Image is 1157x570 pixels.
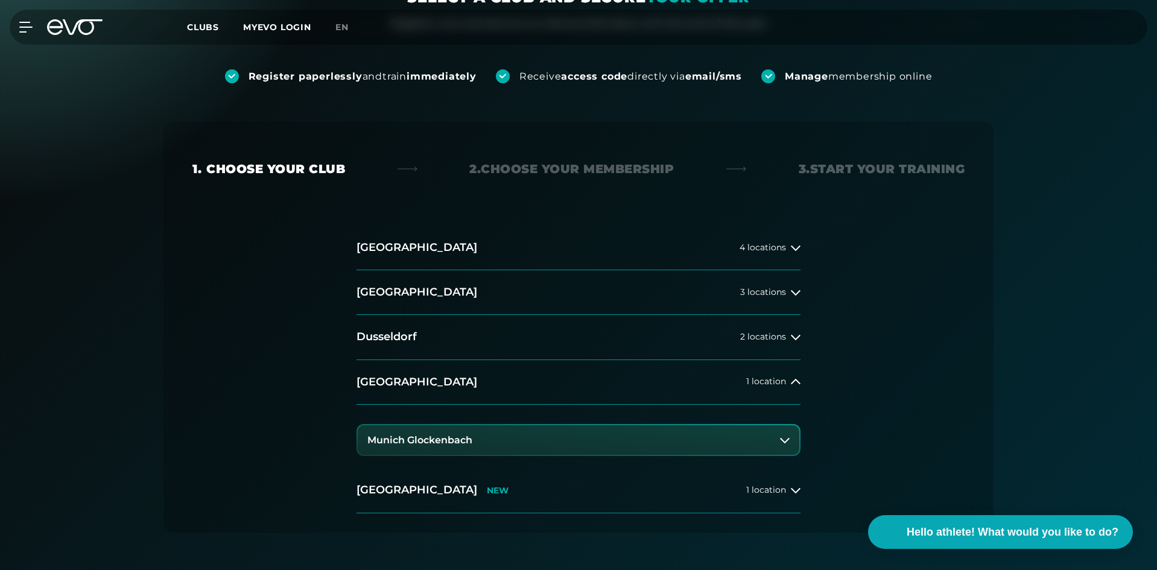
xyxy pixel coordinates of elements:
[685,71,742,82] font: email/sms
[249,71,363,82] font: Register paperlessly
[519,71,562,82] font: Receive
[740,287,745,297] font: 3
[799,162,810,176] font: 3.
[747,331,786,342] font: locations
[487,485,509,496] font: NEW
[627,71,685,82] font: directly via
[469,162,481,176] font: 2.
[206,162,345,176] font: Choose your club
[481,162,674,176] font: Choose your membership
[828,71,933,82] font: membership online
[752,376,786,387] font: location
[243,22,311,33] a: MYEVO LOGIN
[357,330,417,343] font: Dusseldorf
[785,71,828,82] font: Manage
[357,468,800,513] button: [GEOGRAPHIC_DATA]NEW1 location
[752,484,786,495] font: location
[358,425,799,455] button: Munich Glockenbach
[746,376,749,387] font: 1
[192,162,201,176] font: 1.
[357,360,800,405] button: [GEOGRAPHIC_DATA]1 location
[357,375,477,388] font: [GEOGRAPHIC_DATA]
[747,242,786,253] font: locations
[187,22,219,33] font: Clubs
[382,71,407,82] font: train
[907,526,1118,538] font: Hello athlete! What would you like to do?
[367,434,472,446] font: Munich Glockenbach
[357,226,800,270] button: [GEOGRAPHIC_DATA]4 locations
[187,21,243,33] a: Clubs
[740,331,745,342] font: 2
[335,22,349,33] font: en
[357,241,477,254] font: [GEOGRAPHIC_DATA]
[357,315,800,359] button: Dusseldorf2 locations
[810,162,965,176] font: Start your training
[363,71,382,82] font: and
[746,484,749,495] font: 1
[407,71,477,82] font: immediately
[740,242,745,253] font: 4
[335,21,363,34] a: en
[561,71,627,82] font: access code
[747,287,786,297] font: locations
[357,483,477,496] font: [GEOGRAPHIC_DATA]
[357,285,477,299] font: [GEOGRAPHIC_DATA]
[357,270,800,315] button: [GEOGRAPHIC_DATA]3 locations
[868,515,1133,549] button: Hello athlete! What would you like to do?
